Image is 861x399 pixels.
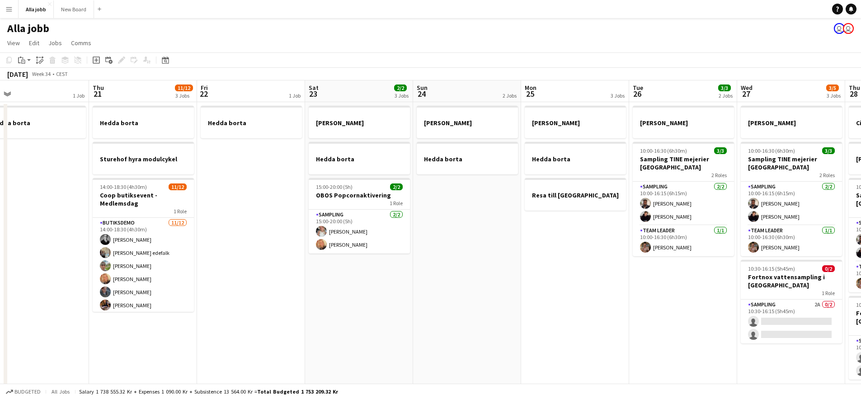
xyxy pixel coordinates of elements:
[309,191,410,199] h3: OBOS Popcornaktivering
[93,142,194,174] app-job-card: Sturehof hyra modulcykel
[79,388,338,395] div: Salary 1 738 555.32 kr + Expenses 1 090.00 kr + Subsistence 13 564.00 kr =
[822,265,835,272] span: 0/2
[19,0,54,18] button: Alla jobb
[417,84,428,92] span: Sun
[169,183,187,190] span: 11/12
[741,273,842,289] h3: Fortnox vattensampling i [GEOGRAPHIC_DATA]
[394,84,407,91] span: 2/2
[29,39,39,47] span: Edit
[633,225,734,256] app-card-role: Team Leader1/110:00-16:30 (6h30m)[PERSON_NAME]
[201,119,302,127] h3: Hedda borta
[741,84,753,92] span: Wed
[827,92,841,99] div: 3 Jobs
[847,89,860,99] span: 28
[5,387,42,397] button: Budgeted
[417,155,518,163] h3: Hedda borta
[309,84,319,92] span: Sat
[73,92,85,99] div: 1 Job
[633,155,734,171] h3: Sampling TINE mejerier [GEOGRAPHIC_DATA]
[718,84,731,91] span: 3/3
[174,208,187,215] span: 1 Role
[309,178,410,253] app-job-card: 15:00-20:00 (5h)2/2OBOS Popcornaktivering1 RoleSampling2/215:00-20:00 (5h)[PERSON_NAME][PERSON_NAME]
[633,182,734,225] app-card-role: Sampling2/210:00-16:15 (6h15m)[PERSON_NAME][PERSON_NAME]
[525,106,626,138] app-job-card: [PERSON_NAME]
[633,106,734,138] app-job-card: [PERSON_NAME]
[93,84,104,92] span: Thu
[822,147,835,154] span: 3/3
[525,178,626,211] app-job-card: Resa till [GEOGRAPHIC_DATA]
[307,89,319,99] span: 23
[30,70,52,77] span: Week 34
[14,389,41,395] span: Budgeted
[7,70,28,79] div: [DATE]
[175,84,193,91] span: 11/12
[523,89,536,99] span: 25
[714,147,727,154] span: 3/3
[826,84,839,91] span: 3/5
[525,84,536,92] span: Mon
[741,119,842,127] h3: [PERSON_NAME]
[849,84,860,92] span: Thu
[741,225,842,256] app-card-role: Team Leader1/110:00-16:30 (6h30m)[PERSON_NAME]
[93,218,194,393] app-card-role: Butiksdemo11/1214:00-18:30 (4h30m)[PERSON_NAME][PERSON_NAME] edefalk[PERSON_NAME][PERSON_NAME][PE...
[822,290,835,296] span: 1 Role
[390,183,403,190] span: 2/2
[93,106,194,138] app-job-card: Hedda borta
[843,23,854,34] app-user-avatar: August Löfgren
[54,0,94,18] button: New Board
[91,89,104,99] span: 21
[525,142,626,174] app-job-card: Hedda borta
[611,92,625,99] div: 3 Jobs
[7,39,20,47] span: View
[309,210,410,253] app-card-role: Sampling2/215:00-20:00 (5h)[PERSON_NAME][PERSON_NAME]
[741,106,842,138] div: [PERSON_NAME]
[417,142,518,174] app-job-card: Hedda borta
[25,37,43,49] a: Edit
[93,178,194,312] app-job-card: 14:00-18:30 (4h30m)11/12Coop butiksevent - Medlemsdag1 RoleButiksdemo11/1214:00-18:30 (4h30m)[PER...
[289,92,301,99] div: 1 Job
[48,39,62,47] span: Jobs
[56,70,68,77] div: CEST
[199,89,208,99] span: 22
[633,84,643,92] span: Tue
[633,119,734,127] h3: [PERSON_NAME]
[395,92,409,99] div: 3 Jobs
[67,37,95,49] a: Comms
[741,260,842,343] div: 10:30-16:15 (5h45m)0/2Fortnox vattensampling i [GEOGRAPHIC_DATA]1 RoleSampling2A0/210:30-16:15 (5...
[640,147,687,154] span: 10:00-16:30 (6h30m)
[201,84,208,92] span: Fri
[316,183,353,190] span: 15:00-20:00 (5h)
[4,37,24,49] a: View
[633,142,734,256] app-job-card: 10:00-16:30 (6h30m)3/3Sampling TINE mejerier [GEOGRAPHIC_DATA]2 RolesSampling2/210:00-16:15 (6h15...
[415,89,428,99] span: 24
[525,191,626,199] h3: Resa till [GEOGRAPHIC_DATA]
[741,155,842,171] h3: Sampling TINE mejerier [GEOGRAPHIC_DATA]
[390,200,403,207] span: 1 Role
[525,119,626,127] h3: [PERSON_NAME]
[719,92,733,99] div: 2 Jobs
[93,155,194,163] h3: Sturehof hyra modulcykel
[417,106,518,138] app-job-card: [PERSON_NAME]
[748,265,795,272] span: 10:30-16:15 (5h45m)
[417,119,518,127] h3: [PERSON_NAME]
[741,300,842,343] app-card-role: Sampling2A0/210:30-16:15 (5h45m)
[201,106,302,138] app-job-card: Hedda borta
[50,388,71,395] span: All jobs
[741,142,842,256] app-job-card: 10:00-16:30 (6h30m)3/3Sampling TINE mejerier [GEOGRAPHIC_DATA]2 RolesSampling2/210:00-16:15 (6h15...
[309,106,410,138] app-job-card: [PERSON_NAME]
[309,119,410,127] h3: [PERSON_NAME]
[739,89,753,99] span: 27
[309,142,410,174] app-job-card: Hedda borta
[631,89,643,99] span: 26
